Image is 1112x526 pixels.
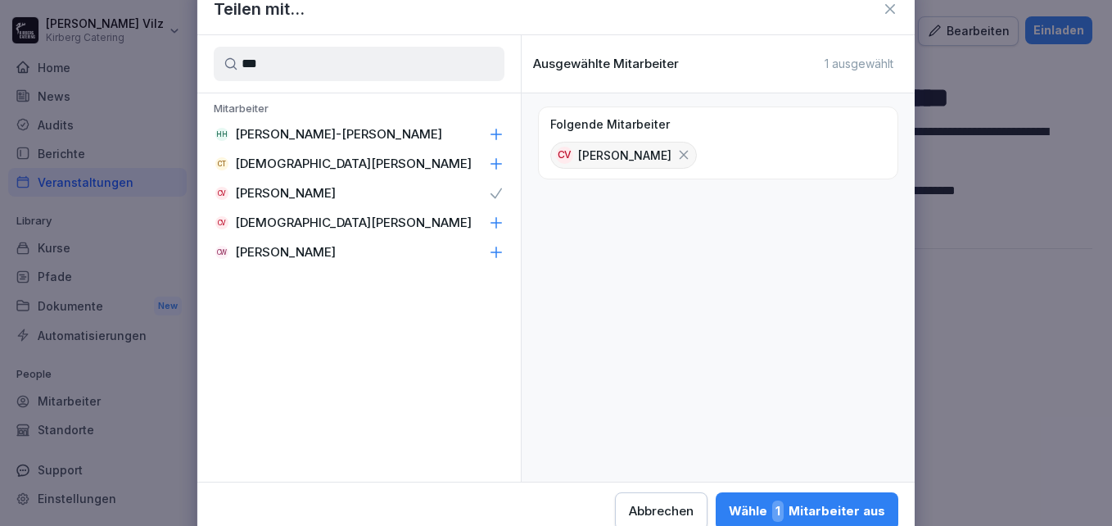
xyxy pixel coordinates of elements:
div: Wähle Mitarbeiter aus [729,501,885,522]
span: 1 [772,501,784,522]
p: [DEMOGRAPHIC_DATA][PERSON_NAME] [235,156,472,172]
p: [DEMOGRAPHIC_DATA][PERSON_NAME] [235,215,472,231]
p: [PERSON_NAME]-[PERSON_NAME] [235,126,442,143]
p: Ausgewählte Mitarbeiter [533,57,679,71]
p: 1 ausgewählt [825,57,893,71]
p: [PERSON_NAME] [235,185,336,202]
p: [PERSON_NAME] [235,244,336,261]
div: CV [215,216,228,229]
p: [PERSON_NAME] [578,147,671,164]
div: Abbrechen [629,502,694,520]
div: HH [215,128,228,141]
p: Mitarbeiter [197,102,521,120]
div: CV [215,187,228,200]
div: CT [215,157,228,170]
div: CV [556,147,573,164]
div: CW [215,246,228,259]
p: Folgende Mitarbeiter [550,117,670,132]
